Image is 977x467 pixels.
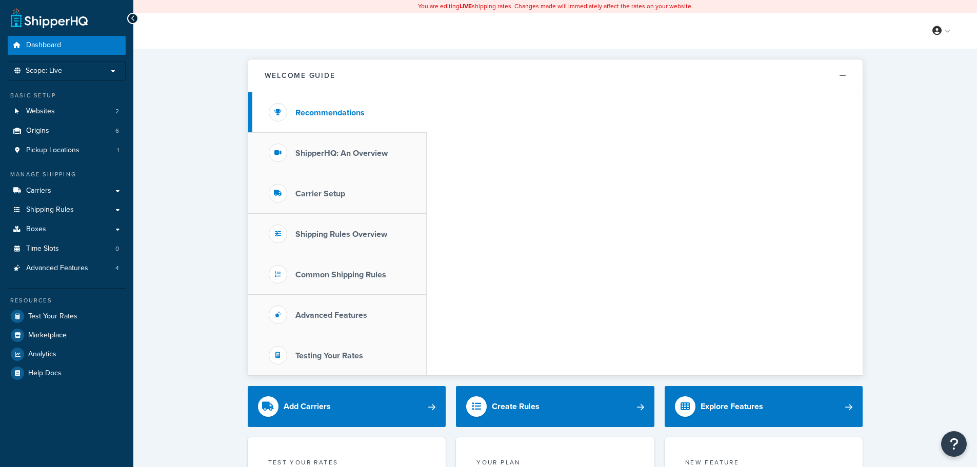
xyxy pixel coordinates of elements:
li: Pickup Locations [8,141,126,160]
b: LIVE [460,2,472,11]
span: 1 [117,146,119,155]
a: Advanced Features4 [8,259,126,278]
span: Carriers [26,187,51,195]
h3: Carrier Setup [295,189,345,198]
a: Create Rules [456,386,654,427]
a: Analytics [8,345,126,363]
div: Create Rules [492,399,540,414]
span: Scope: Live [26,67,62,75]
h3: Recommendations [295,108,365,117]
div: Resources [8,296,126,305]
span: Shipping Rules [26,206,74,214]
a: Shipping Rules [8,200,126,219]
span: Websites [26,107,55,116]
h2: Welcome Guide [265,72,335,79]
li: Advanced Features [8,259,126,278]
span: Help Docs [28,369,62,378]
span: Advanced Features [26,264,88,273]
h3: ShipperHQ: An Overview [295,149,388,158]
h3: Common Shipping Rules [295,270,386,279]
a: Websites2 [8,102,126,121]
span: Marketplace [28,331,67,340]
span: Test Your Rates [28,312,77,321]
span: Origins [26,127,49,135]
span: 6 [115,127,119,135]
span: Time Slots [26,245,59,253]
span: Boxes [26,225,46,234]
a: Add Carriers [248,386,446,427]
a: Pickup Locations1 [8,141,126,160]
a: Test Your Rates [8,307,126,326]
a: Dashboard [8,36,126,55]
span: Pickup Locations [26,146,79,155]
span: 4 [115,264,119,273]
a: Boxes [8,220,126,239]
h3: Advanced Features [295,311,367,320]
div: Explore Features [701,399,763,414]
a: Carriers [8,181,126,200]
li: Origins [8,121,126,140]
span: Dashboard [26,41,61,50]
a: Marketplace [8,326,126,344]
li: Time Slots [8,239,126,258]
div: Manage Shipping [8,170,126,179]
button: Welcome Guide [248,59,863,92]
span: 2 [115,107,119,116]
a: Help Docs [8,364,126,382]
a: Explore Features [665,386,863,427]
button: Open Resource Center [941,431,967,457]
a: Time Slots0 [8,239,126,258]
h3: Shipping Rules Overview [295,230,387,239]
div: Basic Setup [8,91,126,100]
li: Websites [8,102,126,121]
div: Add Carriers [284,399,331,414]
span: Analytics [28,350,56,359]
a: Origins6 [8,121,126,140]
h3: Testing Your Rates [295,351,363,360]
span: 0 [115,245,119,253]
